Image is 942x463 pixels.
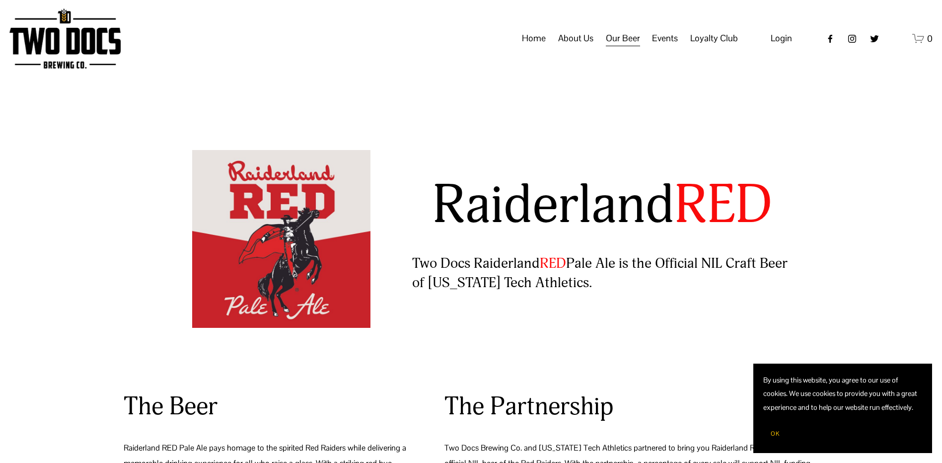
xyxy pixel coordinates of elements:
[522,29,546,48] a: Home
[690,30,738,47] span: Loyalty Club
[674,172,772,238] span: RED
[444,390,818,423] h3: The Partnership
[771,430,780,438] span: OK
[124,390,410,423] h3: The Beer
[847,34,857,44] a: instagram-unauth
[558,29,593,48] a: folder dropdown
[753,364,932,453] section: Cookie banner
[690,29,738,48] a: folder dropdown
[763,424,787,443] button: OK
[412,176,793,236] h1: Raiderland
[763,374,922,414] p: By using this website, you agree to our use of cookies. We use cookies to provide you with a grea...
[927,33,933,44] span: 0
[412,254,793,293] h4: Two Docs Raiderland Pale Ale is the Official NIL Craft Beer of [US_STATE] Tech Athletics.
[771,32,792,44] span: Login
[606,29,640,48] a: folder dropdown
[540,254,566,272] span: RED
[9,8,121,69] img: Two Docs Brewing Co.
[870,34,879,44] a: twitter-unauth
[652,30,678,47] span: Events
[912,32,933,45] a: 0 items in cart
[771,30,792,47] a: Login
[652,29,678,48] a: folder dropdown
[606,30,640,47] span: Our Beer
[825,34,835,44] a: Facebook
[558,30,593,47] span: About Us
